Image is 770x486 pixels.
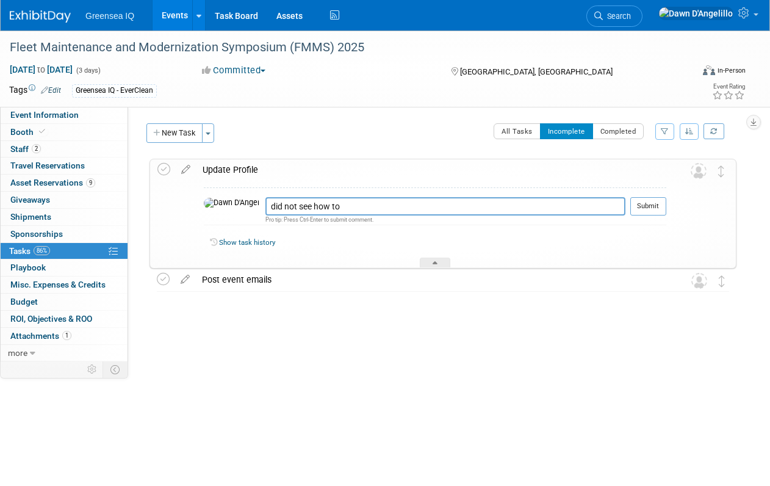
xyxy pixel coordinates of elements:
div: Post event emails [196,269,667,290]
button: New Task [146,123,203,143]
a: Show task history [219,238,275,247]
button: Completed [592,123,644,139]
i: Move task [718,165,724,177]
a: Playbook [1,259,128,276]
img: Unassigned [691,273,707,289]
span: Asset Reservations [10,178,95,187]
span: Playbook [10,263,46,272]
a: Refresh [703,123,724,139]
a: Giveaways [1,192,128,208]
span: [DATE] [DATE] [9,64,73,75]
span: 1 [62,331,71,340]
span: Misc. Expenses & Credits [10,280,106,289]
span: to [35,65,47,74]
img: Dawn D'Angelillo [658,7,733,20]
div: Greensea IQ - EverClean [72,84,157,97]
td: Toggle Event Tabs [103,361,128,377]
img: Dawn D'Angelillo [204,198,259,209]
a: Booth [1,124,128,140]
i: Move task [719,275,725,287]
a: edit [175,274,196,285]
a: edit [175,164,196,175]
span: ROI, Objectives & ROO [10,314,92,324]
span: Booth [10,127,48,137]
button: Incomplete [540,123,593,139]
img: Format-Inperson.png [703,65,715,75]
span: Shipments [10,212,51,222]
button: Committed [198,64,270,77]
td: Tags [9,84,61,98]
div: Event Format [638,63,746,82]
i: Booth reservation complete [39,128,45,135]
span: Greensea IQ [85,11,134,21]
button: All Tasks [494,123,541,139]
a: Shipments [1,209,128,225]
span: Staff [10,144,41,154]
a: Misc. Expenses & Credits [1,277,128,293]
span: Attachments [10,331,71,341]
a: more [1,345,128,361]
span: Giveaways [10,195,50,205]
a: Asset Reservations9 [1,175,128,191]
span: Travel Reservations [10,161,85,170]
a: Travel Reservations [1,158,128,174]
div: In-Person [717,66,746,75]
a: Search [586,5,642,27]
span: Sponsorships [10,229,63,239]
a: Event Information [1,107,128,123]
span: more [8,348,27,358]
a: Sponsorships [1,226,128,242]
span: Budget [10,297,38,306]
span: 86% [34,246,50,255]
a: ROI, Objectives & ROO [1,311,128,327]
a: Attachments1 [1,328,128,344]
a: Staff2 [1,141,128,158]
img: ExhibitDay [10,10,71,23]
div: Fleet Maintenance and Modernization Symposium (FMMS) 2025 [5,37,683,59]
a: Edit [41,86,61,95]
td: Personalize Event Tab Strip [82,361,103,377]
a: Budget [1,294,128,310]
span: 9 [86,178,95,187]
div: Update Profile [196,159,666,180]
div: Pro tip: Press Ctrl-Enter to submit comment. [265,216,625,223]
span: Search [603,12,631,21]
span: (3 days) [75,67,101,74]
span: Event Information [10,110,79,120]
img: Unassigned [691,163,707,179]
div: Event Rating [712,84,745,90]
span: Tasks [9,246,50,256]
span: 2 [32,144,41,153]
a: Tasks86% [1,243,128,259]
span: [GEOGRAPHIC_DATA], [GEOGRAPHIC_DATA] [460,67,613,76]
button: Submit [630,197,666,216]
